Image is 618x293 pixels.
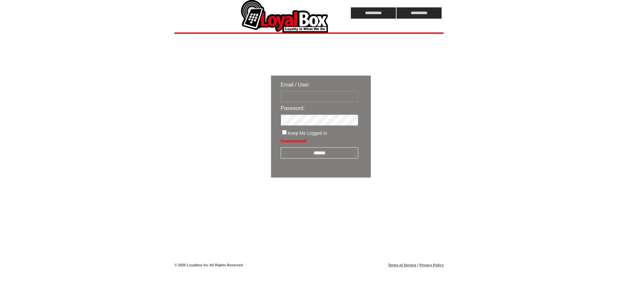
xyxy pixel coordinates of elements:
a: Terms of Service [388,263,417,267]
span: Password: [281,105,305,111]
span: © 2025 Loyalbox Inc All Rights Reserved [174,263,243,267]
a: Privacy Policy [419,263,444,267]
span: Keep Me Logged In [288,131,327,136]
span: Email / User: [281,82,310,87]
span: | [417,263,418,267]
img: transparent.png [389,194,422,202]
a: Forgot password? [281,139,307,142]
